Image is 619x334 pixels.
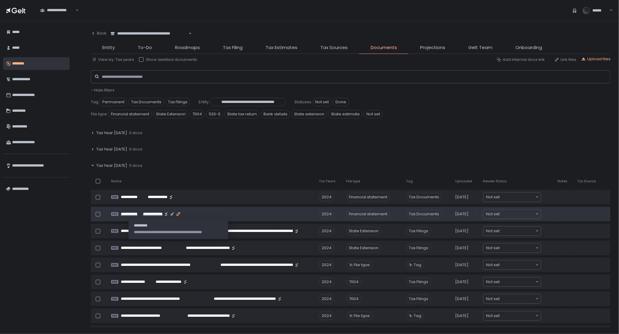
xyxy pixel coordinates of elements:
span: Tag [414,313,421,319]
span: Projections [420,44,445,51]
span: To-Do [138,44,152,51]
span: State Extension [153,110,188,118]
span: Statuses [295,99,312,105]
span: Tax Documents [128,98,164,106]
span: Not set [364,110,383,118]
div: Back [91,31,107,36]
div: Search for option [483,210,541,219]
button: Link files [554,57,576,62]
span: Bank details [261,110,290,118]
span: [DATE] [455,313,469,319]
span: Entity [102,44,115,51]
span: Tax Filings [406,227,431,235]
span: Entity [199,99,209,105]
span: Documents [371,44,397,51]
span: Not set [313,98,332,106]
input: Search for option [500,296,535,302]
button: Back [91,27,107,39]
span: Tax Estimates [266,44,297,51]
button: Upload files [581,56,611,62]
span: Tag [406,179,413,184]
span: [DATE] [455,245,469,251]
span: Uploaded [455,179,472,184]
button: View by: Tax years [92,57,134,62]
div: Search for option [36,4,79,17]
button: Add internal docs link [497,57,545,62]
span: Permanent [100,98,127,106]
span: 0 docs [129,147,142,152]
span: 7004 [190,110,205,118]
div: Search for option [483,243,541,253]
div: 2024 [319,278,334,286]
div: Search for option [483,311,541,320]
span: Tax Filings [406,295,431,303]
input: Search for option [500,313,535,319]
span: [DATE] [455,262,469,268]
input: Search for option [500,194,535,200]
span: Not set [486,245,500,251]
span: 11 docs [129,163,142,168]
span: 1120-S [206,110,223,118]
div: State Extension [346,227,382,235]
div: 2024 [319,312,334,320]
input: Search for option [500,279,535,285]
span: Financial statement [108,110,152,118]
span: Not set [486,194,500,200]
span: Gelt Team [468,44,492,51]
span: [DATE] [455,279,469,285]
span: Review Status [483,179,507,184]
div: 2024 [319,295,334,303]
div: 2024 [319,210,334,218]
div: 2024 [319,261,334,269]
div: Search for option [483,260,541,270]
input: Search for option [500,211,535,217]
div: 2024 [319,244,334,252]
span: Tax Filing [223,44,243,51]
span: Tax Documents [406,193,442,201]
span: Tax Year [DATE] [96,163,127,168]
div: Search for option [483,193,541,202]
div: 2024 [319,227,334,235]
span: State estimate [328,110,362,118]
span: Tax Year [DATE] [96,147,127,152]
span: Notes [558,179,568,184]
span: Tax Filings [165,98,190,106]
span: Tax Filings [406,244,431,252]
div: State Extension [346,244,382,252]
div: Search for option [483,294,541,303]
input: Search for option [500,262,535,268]
button: - Hide filters [91,88,114,93]
div: 7004 [346,295,362,303]
span: Done [333,98,349,106]
span: Onboarding [515,44,542,51]
div: 7004 [346,278,362,286]
span: [DATE] [455,228,469,234]
span: File type [91,111,107,117]
span: Not set [486,279,500,285]
span: Not set [486,228,500,234]
div: Financial statement [346,210,390,218]
input: Search for option [500,245,535,251]
span: 0 docs [129,130,142,136]
span: Tax Year [DATE] [96,130,127,136]
span: Tag [91,99,98,105]
span: Not set [486,262,500,268]
div: Search for option [107,27,192,40]
span: State extension [291,110,327,118]
span: Tax Filings [406,278,431,286]
span: Tax Documents [406,210,442,218]
span: State tax return [224,110,260,118]
span: File type [354,313,370,319]
span: Roadmaps [175,44,200,51]
span: File type [346,179,360,184]
span: [DATE] [455,194,469,200]
span: Tax Source [578,179,596,184]
span: Not set [486,296,500,302]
